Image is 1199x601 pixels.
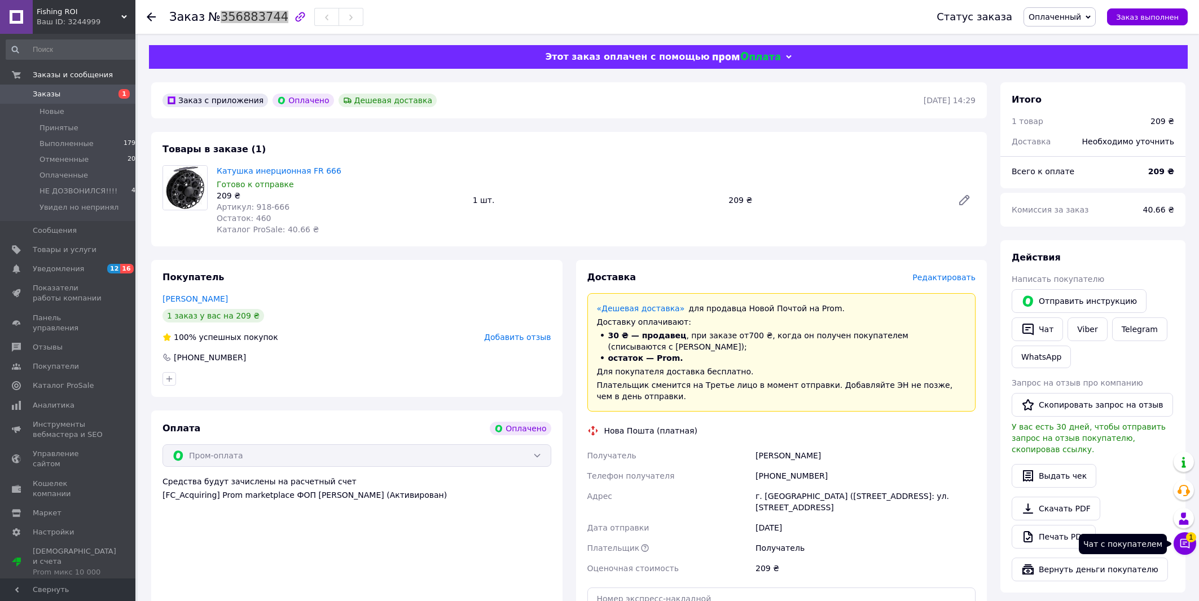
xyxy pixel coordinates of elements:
[724,192,948,208] div: 209 ₴
[1116,13,1179,21] span: Заказ выполнен
[107,264,120,273] span: 12
[33,419,104,440] span: Инструменты вебмастера и SEO
[33,313,104,333] span: Панель управления
[33,508,62,518] span: Маркет
[33,567,116,577] div: Prom микс 10 000
[33,546,116,577] span: [DEMOGRAPHIC_DATA] и счета
[33,245,96,255] span: Товары и услуги
[753,518,978,538] div: [DATE]
[217,214,271,223] span: Остаток: 460
[937,11,1012,23] div: Статус заказа
[1012,94,1042,105] span: Итого
[587,492,612,501] span: Адрес
[912,273,976,282] span: Редактировать
[1012,167,1074,176] span: Всего к оплате
[118,89,130,99] span: 1
[597,366,967,377] div: Для покупателя доставка бесплатно.
[1143,205,1174,214] span: 40.66 ₴
[1012,393,1173,417] button: Скопировать запрос на отзыв
[33,226,77,236] span: Сообщения
[33,70,113,80] span: Заказы и сообщения
[597,303,967,314] div: для продавца Новой Почтой на Prom.
[587,272,636,282] span: Доставка
[124,139,139,149] span: 1796
[601,425,700,436] div: Нова Пошта (платная)
[490,422,551,435] div: Оплачено
[39,202,118,213] span: Увидел но непринял
[468,192,724,208] div: 1 шт.
[1012,289,1147,313] button: Отправить инструкцию
[39,139,94,149] span: Выполненные
[147,11,156,23] div: Вернуться назад
[217,225,319,234] span: Каталог ProSale: 40.66 ₴
[33,342,63,352] span: Отзывы
[608,353,683,363] span: остаток — Prom.
[753,486,978,518] div: г. [GEOGRAPHIC_DATA] ([STREET_ADDRESS]: ул. [STREET_ADDRESS]
[587,451,636,460] span: Получатель
[162,144,266,154] span: Товары в заказе (1)
[37,17,135,27] div: Ваш ID: 3244999
[1107,8,1188,25] button: Заказ выполнен
[1012,117,1043,126] span: 1 товар
[162,332,278,343] div: успешных покупок
[597,330,967,352] li: , при заказе от 700 ₴ , когда он получен покупателем (списываются с [PERSON_NAME]);
[608,331,687,340] span: 30 ₴ — продавец
[753,558,978,578] div: 209 ₴
[953,189,976,211] a: Редактировать
[1012,378,1143,387] span: Запрос на отзыв про компанию
[1174,532,1196,555] button: Чат с покупателем1
[33,264,84,274] span: Уведомления
[753,538,978,558] div: Получатель
[587,471,675,480] span: Телефон получателя
[339,94,437,107] div: Дешевая доставка
[33,479,104,499] span: Кошелек компании
[597,379,967,402] div: Плательщик сменится на Третье лицо в момент отправки. Добавляйте ЭН не позже, чем в день отправки.
[173,352,247,363] div: [PHONE_NUMBER]
[597,304,685,313] a: «Дешевая доставка»
[120,264,133,273] span: 16
[217,166,341,175] a: Катушка инерционная FR 666
[1079,534,1167,554] div: Чат с покупателем
[597,316,967,328] div: Доставку оплачивают:
[1012,525,1096,549] a: Печать PDF
[217,202,289,211] span: Артикул: 918-666
[587,564,679,573] span: Оценочная стоимость
[1012,275,1104,284] span: Написать покупателю
[128,154,139,165] span: 204
[1148,167,1174,176] b: 209 ₴
[1012,497,1100,520] a: Скачать PDF
[587,523,649,532] span: Дата отправки
[6,39,140,60] input: Поиск
[1150,116,1174,127] div: 209 ₴
[33,400,74,410] span: Аналитика
[1012,558,1168,581] button: Вернуть деньги покупателю
[273,94,333,107] div: Оплачено
[162,423,200,434] span: Оплата
[924,96,976,105] time: [DATE] 14:29
[39,154,89,165] span: Отмененные
[174,333,196,342] span: 100%
[1012,205,1089,214] span: Комиссия за заказ
[545,51,709,62] span: Этот заказ оплачен с помощью
[33,361,79,372] span: Покупатели
[163,166,207,210] img: Катушка инерционная FR 666
[33,527,74,537] span: Настройки
[1029,12,1081,21] span: Оплаченный
[753,466,978,486] div: [PHONE_NUMBER]
[1012,346,1071,368] a: WhatsApp
[1012,137,1051,146] span: Доставка
[587,543,640,553] span: Плательщик
[162,294,228,303] a: [PERSON_NAME]
[1012,422,1166,454] span: У вас есть 30 дней, чтобы отправить запрос на отзыв покупателю, скопировав ссылку.
[208,10,288,24] span: №356883744
[39,170,88,180] span: Оплаченные
[169,10,205,24] span: Заказ
[1186,532,1196,542] span: 1
[1068,317,1107,341] a: Viber
[162,94,268,107] div: Заказ с приложения
[1012,317,1063,341] button: Чат
[33,381,94,391] span: Каталог ProSale
[39,186,117,196] span: НЕ ДОЗВОНИЛСЯ!!!!
[162,476,551,501] div: Средства будут зачислены на расчетный счет
[1112,317,1167,341] a: Telegram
